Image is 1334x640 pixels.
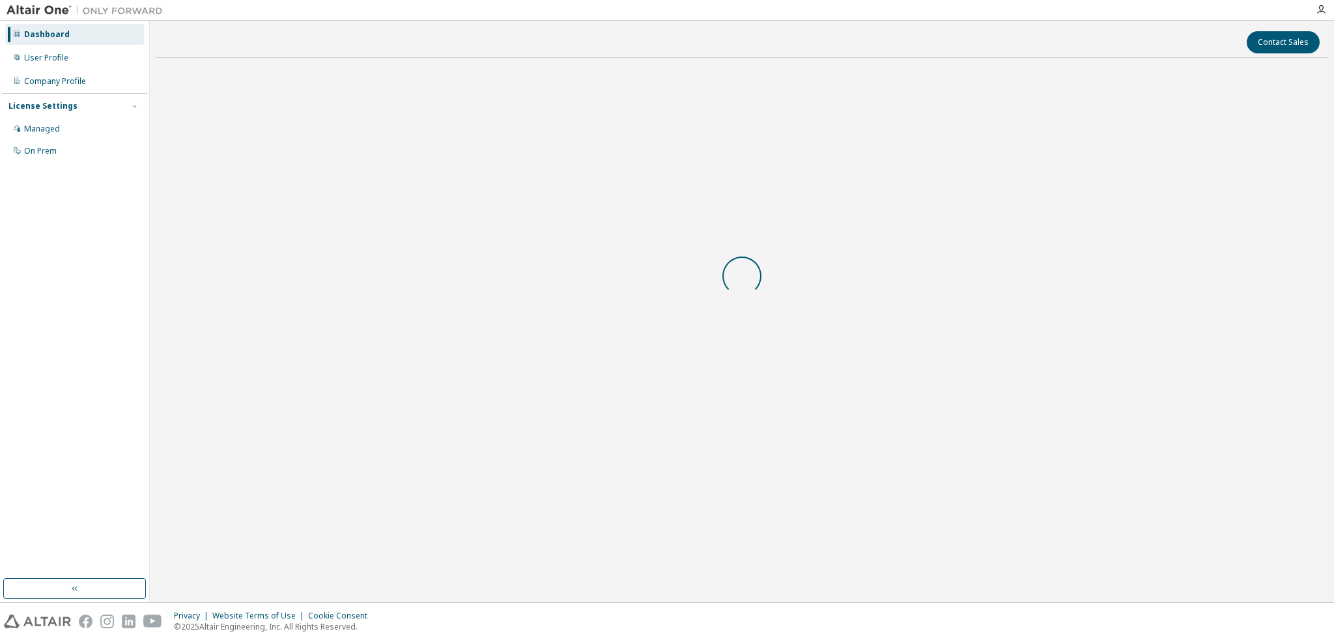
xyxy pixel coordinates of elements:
img: Altair One [7,4,169,17]
div: On Prem [24,146,57,156]
img: linkedin.svg [122,615,135,628]
div: Cookie Consent [308,611,375,621]
div: License Settings [8,101,78,111]
div: Website Terms of Use [212,611,308,621]
p: © 2025 Altair Engineering, Inc. All Rights Reserved. [174,621,375,632]
img: instagram.svg [100,615,114,628]
div: Managed [24,124,60,134]
button: Contact Sales [1247,31,1320,53]
img: facebook.svg [79,615,92,628]
img: altair_logo.svg [4,615,71,628]
div: Dashboard [24,29,70,40]
div: Privacy [174,611,212,621]
div: User Profile [24,53,68,63]
img: youtube.svg [143,615,162,628]
div: Company Profile [24,76,86,87]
